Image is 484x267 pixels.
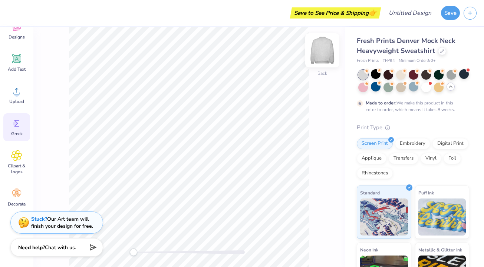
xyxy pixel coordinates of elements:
div: Digital Print [432,138,468,149]
input: Untitled Design [383,6,437,20]
span: Greek [11,131,23,137]
div: Embroidery [395,138,430,149]
img: Standard [360,198,408,236]
span: Fresh Prints [357,58,379,64]
span: Chat with us. [45,244,76,251]
span: Add Text [8,66,26,72]
span: 👉 [369,8,377,17]
div: We make this product in this color to order, which means it takes 8 weeks. [366,100,457,113]
img: Back [307,36,337,65]
div: Our Art team will finish your design for free. [31,216,93,230]
div: Screen Print [357,138,393,149]
strong: Stuck? [31,216,47,223]
div: Foil [444,153,461,164]
span: Fresh Prints Denver Mock Neck Heavyweight Sweatshirt [357,36,455,55]
div: Applique [357,153,386,164]
div: Vinyl [421,153,441,164]
span: Clipart & logos [4,163,29,175]
div: Transfers [389,153,418,164]
span: Decorate [8,201,26,207]
div: Save to See Price & Shipping [292,7,379,19]
span: Minimum Order: 50 + [399,58,436,64]
div: Accessibility label [130,248,137,256]
div: Rhinestones [357,168,393,179]
div: Print Type [357,123,469,132]
span: Standard [360,189,380,197]
div: Back [317,70,327,77]
img: Puff Ink [418,198,466,236]
strong: Need help? [18,244,45,251]
span: # FP94 [382,58,395,64]
span: Metallic & Glitter Ink [418,246,462,254]
strong: Made to order: [366,100,396,106]
span: Upload [9,99,24,104]
span: Puff Ink [418,189,434,197]
span: Neon Ink [360,246,378,254]
button: Save [441,6,460,20]
span: Designs [9,34,25,40]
